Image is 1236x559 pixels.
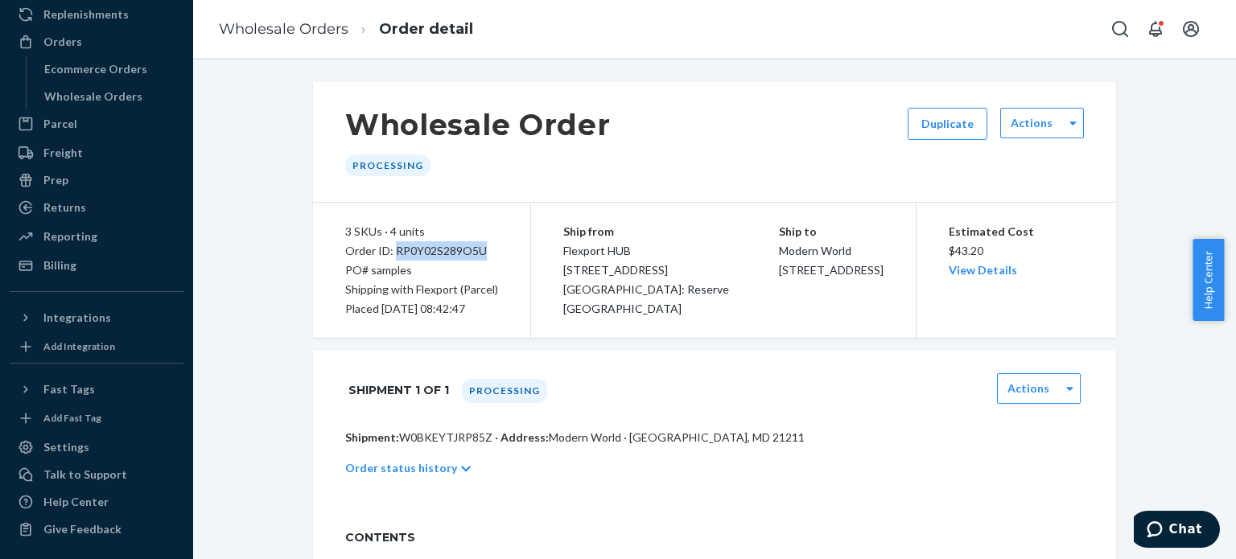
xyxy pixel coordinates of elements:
[10,376,183,402] button: Fast Tags
[1007,380,1049,397] label: Actions
[345,222,498,241] div: 3 SKUs · 4 units
[345,280,498,299] p: Shipping with Flexport (Parcel)
[345,430,1084,446] p: W0BKEYTJRP85Z · Modern World · [GEOGRAPHIC_DATA], MD 21211
[43,411,101,425] div: Add Fast Tag
[908,108,987,140] button: Duplicate
[10,516,183,542] button: Give Feedback
[1193,239,1224,321] button: Help Center
[949,263,1017,277] a: View Details
[206,6,486,53] ol: breadcrumbs
[345,529,1084,545] span: CONTENTS
[779,222,884,241] p: Ship to
[43,199,86,216] div: Returns
[10,2,183,27] a: Replenishments
[36,84,184,109] a: Wholesale Orders
[1011,115,1053,131] label: Actions
[10,195,183,220] a: Returns
[1175,13,1207,45] button: Open account menu
[43,145,83,161] div: Freight
[43,494,109,510] div: Help Center
[1104,13,1136,45] button: Open Search Box
[563,222,779,241] p: Ship from
[43,6,129,23] div: Replenishments
[43,116,77,132] div: Parcel
[10,167,183,193] a: Prep
[43,310,111,326] div: Integrations
[10,253,183,278] a: Billing
[348,373,449,407] h1: Shipment 1 of 1
[43,521,122,537] div: Give Feedback
[10,337,183,356] a: Add Integration
[779,244,884,277] span: Modern World [STREET_ADDRESS]
[219,20,348,38] a: Wholesale Orders
[1139,13,1172,45] button: Open notifications
[462,379,547,403] div: Processing
[563,244,729,315] span: Flexport HUB [STREET_ADDRESS][GEOGRAPHIC_DATA]: Reserve [GEOGRAPHIC_DATA]
[44,61,147,77] div: Ecommerce Orders
[345,108,611,142] h1: Wholesale Order
[43,439,89,455] div: Settings
[43,228,97,245] div: Reporting
[10,409,183,428] a: Add Fast Tag
[345,460,457,476] p: Order status history
[345,261,498,280] div: PO# samples
[43,339,115,353] div: Add Integration
[43,257,76,273] div: Billing
[949,222,1085,280] div: $43.20
[36,56,184,82] a: Ecommerce Orders
[379,20,473,38] a: Order detail
[43,381,95,397] div: Fast Tags
[43,34,82,50] div: Orders
[10,305,183,331] button: Integrations
[44,88,142,105] div: Wholesale Orders
[10,111,183,137] a: Parcel
[501,430,549,444] span: Address:
[345,430,399,444] span: Shipment:
[10,462,183,487] button: Talk to Support
[949,222,1085,241] p: Estimated Cost
[43,172,68,188] div: Prep
[10,434,183,460] a: Settings
[10,140,183,166] a: Freight
[345,299,498,319] div: Placed [DATE] 08:42:47
[345,154,431,176] div: Processing
[1134,511,1220,551] iframe: Opens a widget where you can chat to one of our agents
[345,241,498,261] div: Order ID: RP0Y02S289O5U
[43,467,127,483] div: Talk to Support
[10,489,183,515] a: Help Center
[10,29,183,55] a: Orders
[10,224,183,249] a: Reporting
